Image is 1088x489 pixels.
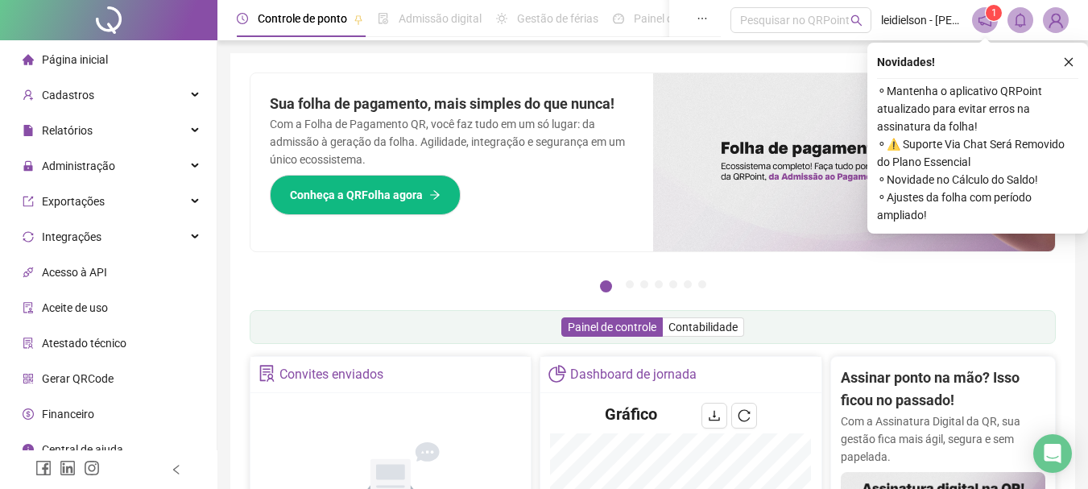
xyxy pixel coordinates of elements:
[171,464,182,475] span: left
[23,302,34,313] span: audit
[42,89,94,102] span: Cadastros
[668,321,738,334] span: Contabilidade
[881,11,962,29] span: leidielson - [PERSON_NAME]
[270,175,461,215] button: Conheça a QRFolha agora
[378,13,389,24] span: file-done
[517,12,598,25] span: Gestão de férias
[42,372,114,385] span: Gerar QRCode
[669,280,677,288] button: 5
[42,443,123,456] span: Central de ajuda
[23,231,34,242] span: sync
[23,408,34,420] span: dollar
[600,280,612,292] button: 1
[237,13,248,24] span: clock-circle
[23,373,34,384] span: qrcode
[42,53,108,66] span: Página inicial
[290,186,423,204] span: Conheça a QRFolha agora
[42,230,101,243] span: Integrações
[259,365,275,382] span: solution
[991,7,997,19] span: 1
[978,13,992,27] span: notification
[841,412,1045,466] p: Com a Assinatura Digital da QR, sua gestão fica mais ágil, segura e sem papelada.
[1063,56,1074,68] span: close
[570,361,697,388] div: Dashboard de jornada
[23,54,34,65] span: home
[568,321,656,334] span: Painel de controle
[697,13,708,24] span: ellipsis
[270,115,634,168] p: Com a Folha de Pagamento QR, você faz tudo em um só lugar: da admissão à geração da folha. Agilid...
[850,15,863,27] span: search
[42,160,115,172] span: Administração
[60,460,76,476] span: linkedin
[429,189,441,201] span: arrow-right
[496,13,507,24] span: sun
[23,160,34,172] span: lock
[23,338,34,349] span: solution
[877,171,1078,189] span: ⚬ Novidade no Cálculo do Saldo!
[653,73,1056,251] img: banner%2F8d14a306-6205-4263-8e5b-06e9a85ad873.png
[35,460,52,476] span: facebook
[634,12,697,25] span: Painel do DP
[877,82,1078,135] span: ⚬ Mantenha o aplicativo QRPoint atualizado para evitar erros na assinatura da folha!
[708,409,721,422] span: download
[84,460,100,476] span: instagram
[42,266,107,279] span: Acesso à API
[23,89,34,101] span: user-add
[270,93,634,115] h2: Sua folha de pagamento, mais simples do que nunca!
[877,135,1078,171] span: ⚬ ⚠️ Suporte Via Chat Será Removido do Plano Essencial
[548,365,565,382] span: pie-chart
[640,280,648,288] button: 3
[42,408,94,421] span: Financeiro
[738,409,751,422] span: reload
[613,13,624,24] span: dashboard
[279,361,383,388] div: Convites enviados
[354,15,363,24] span: pushpin
[986,5,1002,21] sup: 1
[877,53,935,71] span: Novidades !
[684,280,692,288] button: 6
[399,12,482,25] span: Admissão digital
[23,267,34,278] span: api
[605,403,657,425] h4: Gráfico
[42,124,93,137] span: Relatórios
[1013,13,1028,27] span: bell
[23,125,34,136] span: file
[841,367,1045,412] h2: Assinar ponto na mão? Isso ficou no passado!
[698,280,706,288] button: 7
[1044,8,1068,32] img: 20675
[23,196,34,207] span: export
[1033,434,1072,473] div: Open Intercom Messenger
[23,444,34,455] span: info-circle
[42,337,126,350] span: Atestado técnico
[42,301,108,314] span: Aceite de uso
[877,189,1078,224] span: ⚬ Ajustes da folha com período ampliado!
[655,280,663,288] button: 4
[626,280,634,288] button: 2
[258,12,347,25] span: Controle de ponto
[42,195,105,208] span: Exportações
